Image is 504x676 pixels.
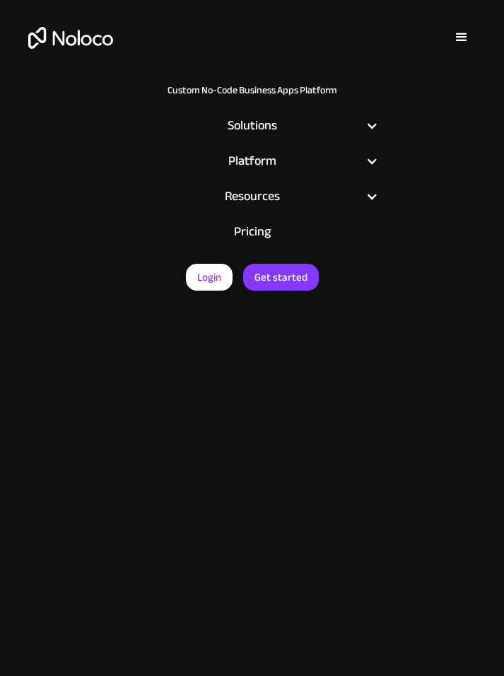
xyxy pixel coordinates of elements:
div: Platform [126,151,378,172]
div: Solutions [143,115,361,136]
div: Resources [126,186,378,207]
a: Login [186,264,233,291]
div: menu [440,16,483,59]
div: Solutions [126,115,378,136]
a: home [21,27,113,49]
a: Pricing [126,214,378,250]
div: Resources [143,186,361,207]
div: Platform [143,151,361,172]
a: Get started [243,264,319,291]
